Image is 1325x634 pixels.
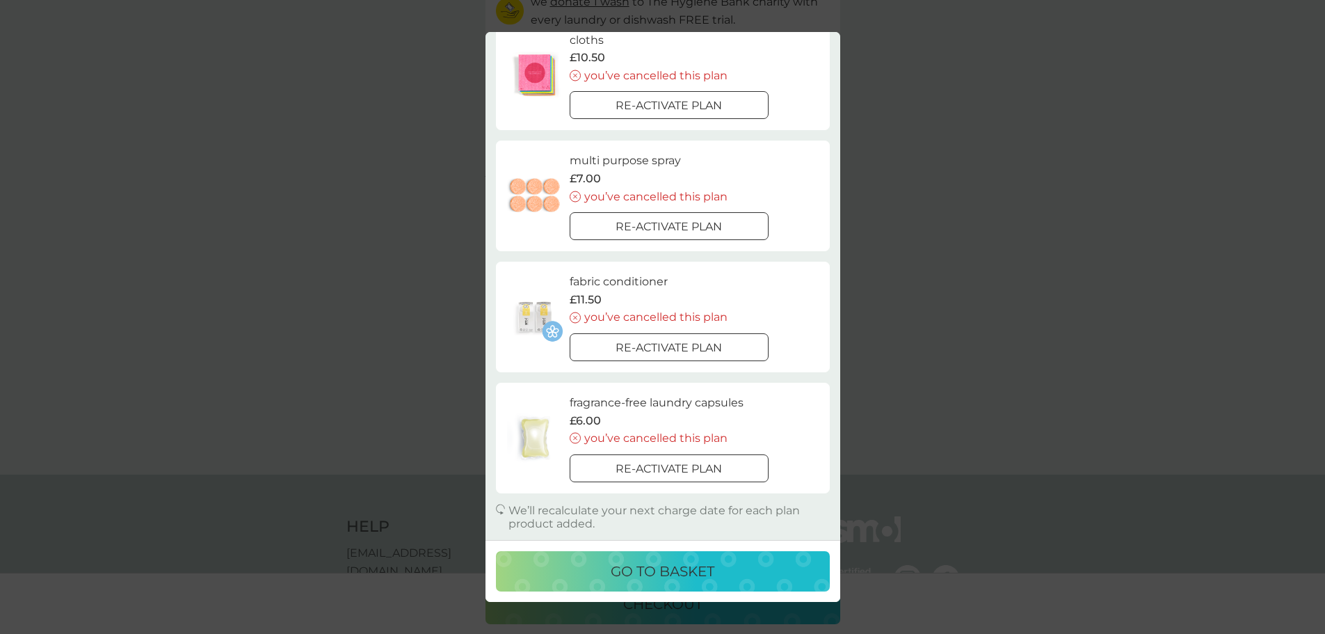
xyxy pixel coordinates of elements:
[584,188,728,206] p: you’ve cancelled this plan
[570,333,769,361] button: Re-activate plan
[508,504,830,530] p: We’ll recalculate your next charge date for each plan product added.
[570,170,601,188] p: £7.00
[584,308,728,326] p: you’ve cancelled this plan
[570,152,681,170] p: multi purpose spray
[496,551,830,592] button: go to basket
[570,291,602,309] p: £11.50
[570,31,604,49] p: cloths
[570,49,605,67] p: £10.50
[570,412,601,430] p: £6.00
[570,212,769,240] button: Re-activate plan
[616,339,722,357] p: Re-activate plan
[616,97,722,115] p: Re-activate plan
[611,560,714,583] p: go to basket
[584,429,728,447] p: you’ve cancelled this plan
[570,394,744,412] p: fragrance-free laundry capsules
[570,454,769,482] button: Re-activate plan
[616,218,722,236] p: Re-activate plan
[616,460,722,478] p: Re-activate plan
[570,273,668,291] p: fabric conditioner
[584,67,728,85] p: you’ve cancelled this plan
[570,91,769,119] button: Re-activate plan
